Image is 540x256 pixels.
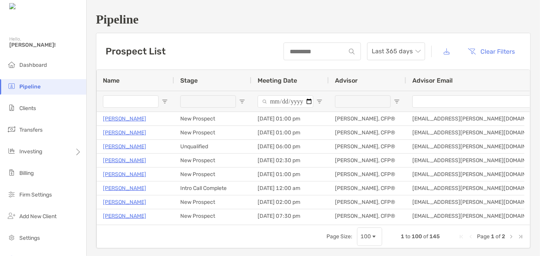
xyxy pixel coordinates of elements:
span: 145 [429,233,440,240]
span: Settings [19,235,40,241]
div: [PERSON_NAME], CFP® [329,168,406,181]
div: [PERSON_NAME], CFP® [329,112,406,125]
div: New Prospect [174,168,251,181]
a: [PERSON_NAME] [103,114,146,124]
img: investing icon [7,146,16,156]
div: [PERSON_NAME], CFP® [329,140,406,153]
div: Last Page [518,234,524,240]
span: Last 365 days [372,43,420,60]
input: Name Filter Input [103,95,159,108]
span: [PERSON_NAME]! [9,42,82,48]
div: [DATE] 01:00 pm [251,126,329,139]
img: clients icon [7,103,16,112]
div: New Prospect [174,112,251,125]
img: pipeline icon [7,81,16,91]
span: Investing [19,148,42,155]
div: Page Size: [326,233,352,240]
span: to [405,233,410,240]
a: [PERSON_NAME] [103,197,146,207]
img: billing icon [7,168,16,177]
div: Page Size [357,227,382,246]
button: Open Filter Menu [162,98,168,105]
span: Advisor [335,77,358,84]
span: 2 [502,233,505,240]
img: Zoe Logo [9,3,42,10]
a: [PERSON_NAME] [103,128,146,137]
span: Meeting Date [258,77,297,84]
img: transfers icon [7,125,16,134]
div: Intro Call Complete [174,181,251,195]
input: Meeting Date Filter Input [258,95,313,108]
h1: Pipeline [96,12,531,27]
span: Stage [180,77,198,84]
button: Open Filter Menu [316,98,323,105]
div: [DATE] 07:30 pm [251,209,329,223]
div: [DATE] 01:00 pm [251,168,329,181]
div: First Page [458,234,465,240]
img: add_new_client icon [7,211,16,220]
span: of [423,233,428,240]
span: of [496,233,501,240]
div: [PERSON_NAME], CFP® [329,154,406,167]
a: [PERSON_NAME] [103,211,146,221]
span: Clients [19,105,36,112]
div: [PERSON_NAME], CFP® [329,181,406,195]
button: Clear Filters [462,43,521,60]
div: New Prospect [174,195,251,209]
h3: Prospect List [106,46,166,57]
img: dashboard icon [7,60,16,69]
span: 100 [412,233,422,240]
span: Add New Client [19,213,56,220]
div: New Prospect [174,209,251,223]
span: Dashboard [19,62,47,68]
span: 1 [401,233,404,240]
div: New Prospect [174,154,251,167]
button: Open Filter Menu [394,98,400,105]
span: Page [477,233,490,240]
button: Open Filter Menu [239,98,245,105]
img: settings icon [7,233,16,242]
div: Previous Page [468,234,474,240]
div: [DATE] 02:30 pm [251,154,329,167]
div: [DATE] 02:00 pm [251,195,329,209]
div: [DATE] 06:00 pm [251,140,329,153]
span: Name [103,77,120,84]
span: Advisor Email [412,77,453,84]
span: Pipeline [19,83,41,90]
span: Billing [19,170,34,176]
div: Unqualified [174,140,251,153]
a: [PERSON_NAME] [103,156,146,165]
a: [PERSON_NAME] [103,183,146,193]
div: [PERSON_NAME], CFP® [329,126,406,139]
span: Firm Settings [19,192,52,198]
span: 1 [491,233,494,240]
div: Next Page [508,234,514,240]
span: Transfers [19,127,43,133]
div: [DATE] 12:00 am [251,181,329,195]
img: input icon [349,49,355,54]
div: New Prospect [174,126,251,139]
div: [DATE] 01:00 pm [251,112,329,125]
div: 100 [361,233,371,240]
div: [PERSON_NAME], CFP® [329,209,406,223]
div: [PERSON_NAME], CFP® [329,195,406,209]
a: [PERSON_NAME] [103,142,146,151]
img: firm-settings icon [7,190,16,199]
a: [PERSON_NAME] [103,170,146,179]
